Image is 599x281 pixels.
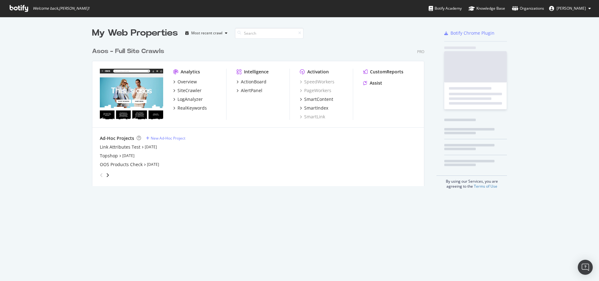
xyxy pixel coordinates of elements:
[244,69,269,75] div: Intelligence
[474,184,497,189] a: Terms of Use
[147,162,159,167] a: [DATE]
[100,161,143,168] a: OOS Products Check
[557,6,586,11] span: Solveig Bianchi
[146,136,185,141] a: New Ad-Hoc Project
[33,6,89,11] span: Welcome back, [PERSON_NAME] !
[100,153,118,159] a: Topshop
[151,136,185,141] div: New Ad-Hoc Project
[544,3,596,13] button: [PERSON_NAME]
[191,31,222,35] div: Most recent crawl
[363,69,403,75] a: CustomReports
[578,260,593,275] div: Open Intercom Messenger
[300,96,333,102] a: SmartContent
[173,87,202,94] a: SiteCrawler
[183,28,230,38] button: Most recent crawl
[178,96,203,102] div: LogAnalyzer
[92,47,164,56] div: Asos - Full Site Crawls
[92,39,429,186] div: grid
[300,79,334,85] a: SpeedWorkers
[370,69,403,75] div: CustomReports
[122,153,134,158] a: [DATE]
[241,87,262,94] div: AlertPanel
[363,80,382,86] a: Assist
[444,30,494,36] a: Botify Chrome Plugin
[307,69,329,75] div: Activation
[145,144,157,150] a: [DATE]
[436,175,507,189] div: By using our Services, you are agreeing to the
[97,170,105,180] div: angle-left
[469,5,505,12] div: Knowledge Base
[235,28,304,39] input: Search
[429,5,462,12] div: Botify Academy
[450,30,494,36] div: Botify Chrome Plugin
[304,96,333,102] div: SmartContent
[300,87,331,94] a: PageWorkers
[100,69,163,119] img: www.asos.com
[300,114,325,120] a: SmartLink
[173,79,197,85] a: Overview
[173,105,207,111] a: RealKeywords
[105,172,110,178] div: angle-right
[100,144,140,150] a: Link Attributes Test
[173,96,203,102] a: LogAnalyzer
[181,69,200,75] div: Analytics
[417,49,424,54] div: Pro
[236,79,266,85] a: ActionBoard
[300,105,328,111] a: SmartIndex
[241,79,266,85] div: ActionBoard
[370,80,382,86] div: Assist
[178,105,207,111] div: RealKeywords
[92,27,178,39] div: My Web Properties
[512,5,544,12] div: Organizations
[92,47,167,56] a: Asos - Full Site Crawls
[100,135,134,141] div: Ad-Hoc Projects
[178,79,197,85] div: Overview
[236,87,262,94] a: AlertPanel
[304,105,328,111] div: SmartIndex
[178,87,202,94] div: SiteCrawler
